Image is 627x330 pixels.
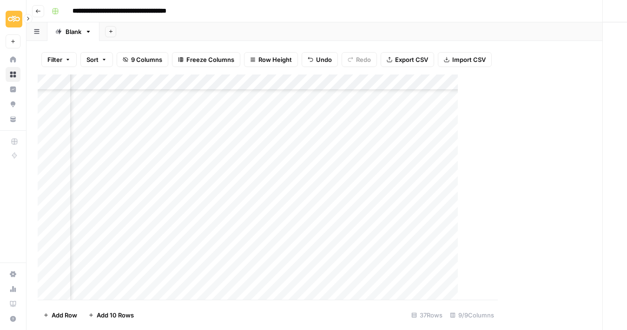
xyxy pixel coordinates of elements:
[6,67,20,82] a: Browse
[6,52,20,67] a: Home
[6,11,22,27] img: Sinch Logo
[6,82,20,97] a: Insights
[6,97,20,112] a: Opportunities
[83,308,139,323] button: Add 10 Rows
[97,310,134,320] span: Add 10 Rows
[41,52,77,67] button: Filter
[6,282,20,296] a: Usage
[52,310,77,320] span: Add Row
[258,55,292,64] span: Row Height
[38,308,83,323] button: Add Row
[80,52,113,67] button: Sort
[117,52,168,67] button: 9 Columns
[47,22,99,41] a: Blank
[6,296,20,311] a: Learning Hub
[6,7,20,31] button: Workspace: Sinch
[66,27,81,36] div: Blank
[6,112,20,127] a: Your Data
[131,55,162,64] span: 9 Columns
[6,267,20,282] a: Settings
[172,52,240,67] button: Freeze Columns
[86,55,99,64] span: Sort
[186,55,234,64] span: Freeze Columns
[47,55,62,64] span: Filter
[244,52,298,67] button: Row Height
[6,311,20,326] button: Help + Support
